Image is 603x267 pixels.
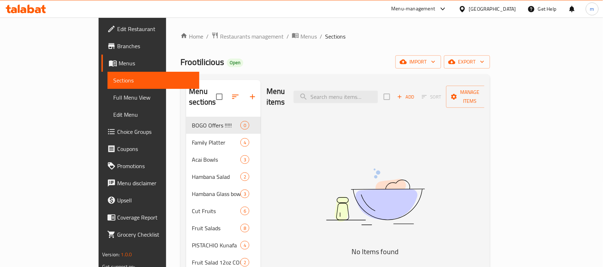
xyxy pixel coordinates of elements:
div: items [240,121,249,130]
span: Promotions [117,162,194,170]
li: / [320,32,322,41]
span: Sections [325,32,345,41]
div: Menu-management [392,5,435,13]
span: Menus [300,32,317,41]
div: BOGO Offers !!!!!0 [186,117,261,134]
div: items [240,241,249,250]
span: Frootilicious [180,54,224,70]
span: Select section first [417,91,446,102]
div: [GEOGRAPHIC_DATA] [469,5,516,13]
div: Fruit Salads8 [186,220,261,237]
span: Coverage Report [117,213,194,222]
a: Branches [101,37,199,55]
a: Promotions [101,157,199,175]
a: Sections [108,72,199,89]
span: Manage items [452,88,488,106]
span: Branches [117,42,194,50]
span: Restaurants management [220,32,284,41]
nav: breadcrumb [180,32,490,41]
span: Family Platter [192,138,240,147]
div: PISTACHIO Kunafa4 [186,237,261,254]
span: 4 [241,242,249,249]
a: Coverage Report [101,209,199,226]
div: items [240,258,249,267]
a: Menus [101,55,199,72]
div: items [240,224,249,232]
span: Acai Bowls [192,155,240,164]
span: Upsell [117,196,194,205]
a: Menu disclaimer [101,175,199,192]
span: 4 [241,139,249,146]
span: 0 [241,122,249,129]
div: Family Platter4 [186,134,261,151]
span: 2 [241,173,249,180]
span: Fruit Salads [192,224,240,232]
span: Choice Groups [117,127,194,136]
li: / [286,32,289,41]
span: Edit Menu [113,110,194,119]
div: items [240,207,249,215]
button: Add section [244,88,261,105]
a: Restaurants management [211,32,284,41]
span: Fruit Salad 12oz COMBOS [192,258,240,267]
h2: Menu items [266,86,285,107]
span: m [590,5,594,13]
a: Edit Menu [108,106,199,123]
div: Open [227,59,243,67]
button: import [395,55,441,69]
div: Cut Fruits6 [186,202,261,220]
input: search [294,91,378,103]
span: Cut Fruits [192,207,240,215]
span: Coupons [117,145,194,153]
a: Grocery Checklist [101,226,199,243]
span: Version: [102,250,120,259]
span: 3 [241,156,249,163]
span: export [450,57,484,66]
li: / [206,32,209,41]
span: Hambana Glass bowl & Gift box [192,190,240,198]
span: 6 [241,208,249,215]
span: Sections [113,76,194,85]
span: Sort sections [227,88,244,105]
a: Edit Restaurant [101,20,199,37]
span: Menus [119,59,194,67]
span: Add [396,93,415,101]
span: Grocery Checklist [117,230,194,239]
span: PISTACHIO Kunafa [192,241,240,250]
span: import [401,57,435,66]
div: items [240,155,249,164]
span: Edit Restaurant [117,25,194,33]
button: Add [394,91,417,102]
span: 2 [241,259,249,266]
a: Full Menu View [108,89,199,106]
a: Menus [292,32,317,41]
span: Add item [394,91,417,102]
span: Menu disclaimer [117,179,194,187]
a: Choice Groups [101,123,199,140]
a: Upsell [101,192,199,209]
div: Acai Bowls3 [186,151,261,168]
span: Hambana Salad [192,172,240,181]
span: 1.0.0 [121,250,132,259]
div: items [240,190,249,198]
div: Hambana Salad2 [186,168,261,185]
img: dish.svg [286,150,465,244]
span: Select all sections [212,89,227,104]
span: 3 [241,191,249,197]
div: items [240,138,249,147]
button: Manage items [446,86,494,108]
a: Coupons [101,140,199,157]
span: Full Menu View [113,93,194,102]
h2: Menu sections [189,86,216,107]
div: Hambana Glass bowl & Gift box3 [186,185,261,202]
span: BOGO Offers !!!!! [192,121,240,130]
span: 8 [241,225,249,232]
